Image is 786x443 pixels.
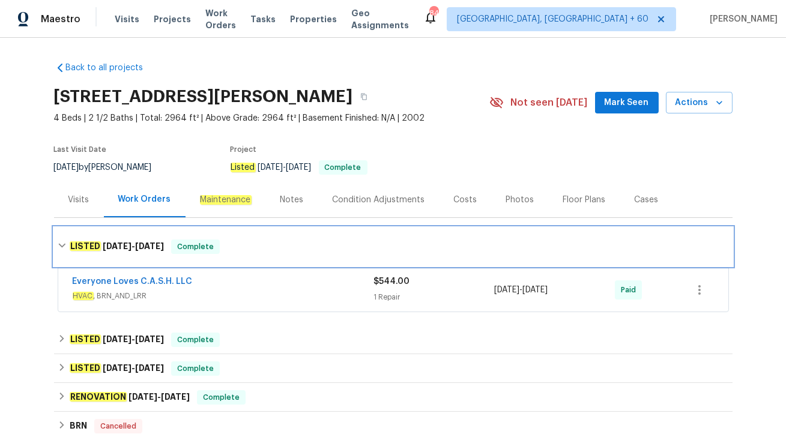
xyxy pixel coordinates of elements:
div: 1 Repair [374,291,495,303]
span: Cancelled [95,420,141,432]
span: Geo Assignments [351,7,409,31]
em: LISTED [70,241,101,251]
em: LISTED [70,363,101,373]
a: Everyone Loves C.A.S.H. LLC [73,277,193,286]
a: Back to all projects [54,62,169,74]
div: Floor Plans [563,194,606,206]
div: Cases [635,194,659,206]
span: Work Orders [205,7,236,31]
em: Maintenance [200,195,252,205]
span: [DATE] [135,364,164,372]
span: [GEOGRAPHIC_DATA], [GEOGRAPHIC_DATA] + 60 [457,13,648,25]
span: , BRN_AND_LRR [73,290,374,302]
span: [DATE] [522,286,548,294]
div: Notes [280,194,304,206]
span: $544.00 [374,277,410,286]
div: RENOVATION [DATE]-[DATE]Complete [54,383,733,412]
em: RENOVATION [70,392,127,402]
button: Actions [666,92,733,114]
span: Tasks [250,15,276,23]
span: Complete [172,241,219,253]
span: [DATE] [135,242,164,250]
span: Project [231,146,257,153]
span: Maestro [41,13,80,25]
h2: [STREET_ADDRESS][PERSON_NAME] [54,91,353,103]
span: - [103,364,164,372]
span: Projects [154,13,191,25]
button: Mark Seen [595,92,659,114]
div: BRN Cancelled [54,412,733,441]
div: 842 [429,7,438,19]
span: Mark Seen [605,95,649,110]
span: [DATE] [258,163,283,172]
span: - [258,163,312,172]
span: [DATE] [494,286,519,294]
div: Condition Adjustments [333,194,425,206]
div: Visits [68,194,89,206]
button: Copy Address [353,86,375,107]
span: [DATE] [128,393,157,401]
span: Complete [320,164,366,171]
span: Complete [198,391,244,403]
span: Last Visit Date [54,146,107,153]
span: - [494,284,548,296]
span: [DATE] [103,335,132,343]
span: [DATE] [54,163,79,172]
em: LISTED [70,334,101,344]
div: LISTED [DATE]-[DATE]Complete [54,354,733,383]
span: [DATE] [103,364,132,372]
div: Work Orders [118,193,171,205]
span: Visits [115,13,139,25]
span: 4 Beds | 2 1/2 Baths | Total: 2964 ft² | Above Grade: 2964 ft² | Basement Finished: N/A | 2002 [54,112,489,124]
span: Actions [676,95,723,110]
em: Listed [231,163,256,172]
span: Complete [172,334,219,346]
div: Photos [506,194,534,206]
em: HVAC [73,292,94,300]
h6: BRN [70,419,87,433]
span: - [103,242,164,250]
span: - [128,393,190,401]
div: Costs [454,194,477,206]
span: Properties [290,13,337,25]
div: by [PERSON_NAME] [54,160,166,175]
span: [DATE] [103,242,132,250]
span: Not seen [DATE] [511,97,588,109]
span: - [103,335,164,343]
div: LISTED [DATE]-[DATE]Complete [54,228,733,266]
span: [DATE] [286,163,312,172]
span: Paid [621,284,641,296]
span: [DATE] [161,393,190,401]
span: [PERSON_NAME] [705,13,778,25]
div: LISTED [DATE]-[DATE]Complete [54,325,733,354]
span: Complete [172,363,219,375]
span: [DATE] [135,335,164,343]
